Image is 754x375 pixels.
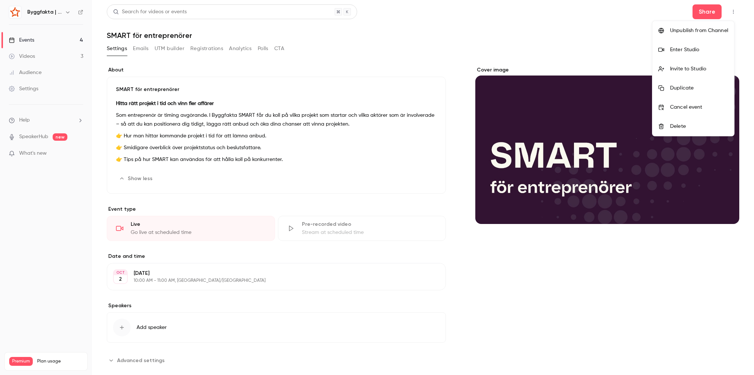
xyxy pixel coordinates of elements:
div: Enter Studio [670,46,728,53]
div: Unpublish from Channel [670,27,728,34]
div: Delete [670,123,728,130]
div: Invite to Studio [670,65,728,73]
div: Cancel event [670,104,728,111]
div: Duplicate [670,84,728,92]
